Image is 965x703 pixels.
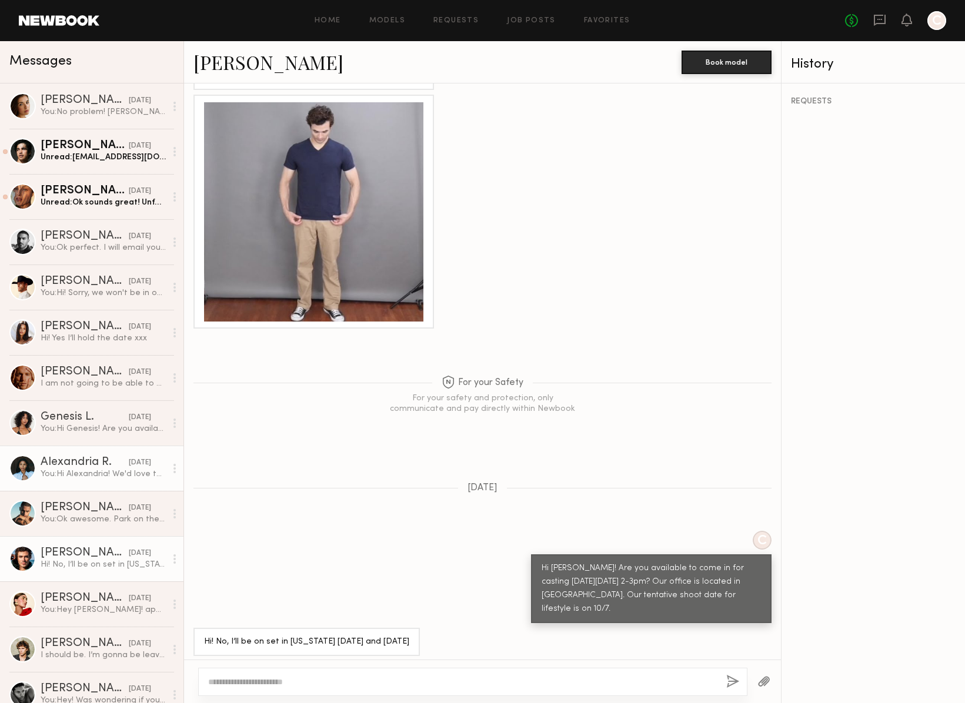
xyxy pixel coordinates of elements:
[129,684,151,695] div: [DATE]
[129,503,151,514] div: [DATE]
[41,230,129,242] div: [PERSON_NAME]
[41,242,166,253] div: You: Ok perfect. I will email you all the info!
[41,197,166,208] div: Unread: Ok sounds great! Unfortunately I’m booked [DATE] :/. If it’s helpful, I am usually a size...
[791,58,956,71] div: History
[129,322,151,333] div: [DATE]
[542,562,761,616] div: Hi [PERSON_NAME]! Are you available to come in for casting [DATE][DATE] 2-3pm? Our office is loca...
[41,604,166,615] div: You: Hey [PERSON_NAME]! apologies for the delay, we had run into some booking issues with our pho...
[41,559,166,570] div: Hi! No, I’ll be on set in [US_STATE] [DATE] and [DATE]
[129,457,151,468] div: [DATE]
[41,276,129,287] div: [PERSON_NAME]
[129,412,151,423] div: [DATE]
[369,17,405,25] a: Models
[41,140,129,152] div: [PERSON_NAME]
[682,56,772,66] a: Book model
[129,367,151,378] div: [DATE]
[41,457,129,468] div: Alexandria R.
[442,376,523,390] span: For your Safety
[41,468,166,480] div: You: Hi Alexandria! We'd love to see you for casting to potentially book you for lifestyle on 10/...
[129,231,151,242] div: [DATE]
[9,55,72,68] span: Messages
[41,683,129,695] div: [PERSON_NAME]
[41,106,166,118] div: You: No problem! [PERSON_NAME] will see you [DATE] at 11am.
[468,483,497,493] span: [DATE]
[41,547,129,559] div: [PERSON_NAME]
[129,140,151,152] div: [DATE]
[41,592,129,604] div: [PERSON_NAME]
[41,638,129,650] div: [PERSON_NAME]
[433,17,479,25] a: Requests
[129,95,151,106] div: [DATE]
[204,635,409,649] div: Hi! No, I’ll be on set in [US_STATE] [DATE] and [DATE]
[584,17,630,25] a: Favorites
[41,366,129,378] div: [PERSON_NAME]
[41,333,166,344] div: Hi! Yes I’ll hold the date xxx
[129,186,151,197] div: [DATE]
[41,423,166,434] div: You: Hi Genesis! Are you available for casting [DATE] 2-3pm? [STREET_ADDRESS][US_STATE]
[129,276,151,287] div: [DATE]
[129,638,151,650] div: [DATE]
[927,11,946,30] a: C
[41,287,166,299] div: You: Hi! Sorry, we won't be in office [DATE]. I will be in touch for the next shoot! Thanks!
[193,49,343,75] a: [PERSON_NAME]
[41,185,129,197] div: [PERSON_NAME]
[129,593,151,604] div: [DATE]
[315,17,341,25] a: Home
[41,321,129,333] div: [PERSON_NAME]
[41,514,166,525] div: You: Ok awesome. Park on the [US_STATE][GEOGRAPHIC_DATA] side of the parking lot, enter through t...
[41,152,166,163] div: Unread: [EMAIL_ADDRESS][DOMAIN_NAME]
[41,95,129,106] div: [PERSON_NAME]
[129,548,151,559] div: [DATE]
[389,393,577,414] div: For your safety and protection, only communicate and pay directly within Newbook
[41,650,166,661] div: I should be. I’m gonna be leaving for [US_STATE] Fashion week but that’s the 1st week of September.
[791,98,956,106] div: REQUESTS
[41,378,166,389] div: I am not going to be able to make it unfortunately. Job is going later than I thought. Do you do ...
[41,502,129,514] div: [PERSON_NAME]
[682,51,772,74] button: Book model
[507,17,556,25] a: Job Posts
[41,411,129,423] div: Genesis L.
